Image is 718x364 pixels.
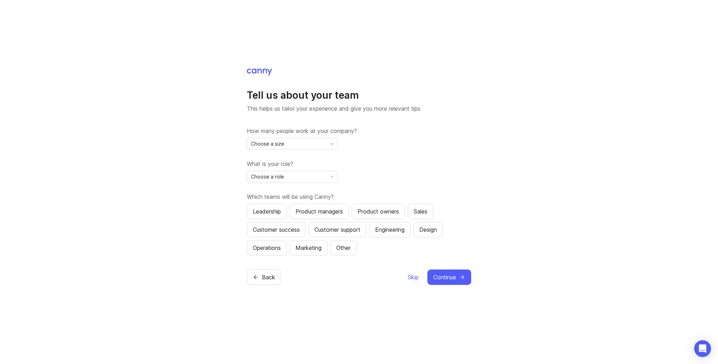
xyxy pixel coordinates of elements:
[414,207,427,216] div: Sales
[407,269,419,285] button: Skip
[247,69,272,76] img: Canny Home
[247,204,287,219] button: Leadership
[253,225,300,234] div: Customer success
[433,273,456,281] span: Continue
[247,171,338,183] div: toggle menu
[358,207,399,216] div: Product owners
[413,222,443,237] button: Design
[251,173,284,181] span: Choose a role
[251,140,284,148] span: Choose a size
[247,240,287,255] button: Operations
[296,244,321,252] div: Marketing
[309,222,366,237] button: Customer support
[694,340,711,357] div: Open Intercom Messenger
[262,273,275,281] span: Back
[247,89,471,101] h1: Tell us about your team
[375,225,405,234] div: Engineering
[253,244,281,252] div: Operations
[247,104,471,113] p: This helps us tailor your experience and give you more relevant tips
[247,222,306,237] button: Customer success
[352,204,405,219] button: Product owners
[253,207,281,216] div: Leadership
[408,204,433,219] button: Sales
[369,222,411,237] button: Engineering
[247,192,471,201] label: Which teams will be using Canny?
[419,225,437,234] div: Design
[326,141,338,147] svg: toggle icon
[330,240,357,255] button: Other
[408,273,419,281] span: Skip
[247,138,338,150] div: toggle menu
[247,160,471,168] label: What is your role?
[290,204,349,219] button: Product managers
[427,269,471,285] button: Continue
[326,174,338,180] svg: toggle icon
[247,269,281,285] button: Back
[290,240,327,255] button: Marketing
[247,127,471,135] label: How many people work at your company?
[314,225,360,234] div: Customer support
[336,244,351,252] div: Other
[296,207,343,216] div: Product managers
